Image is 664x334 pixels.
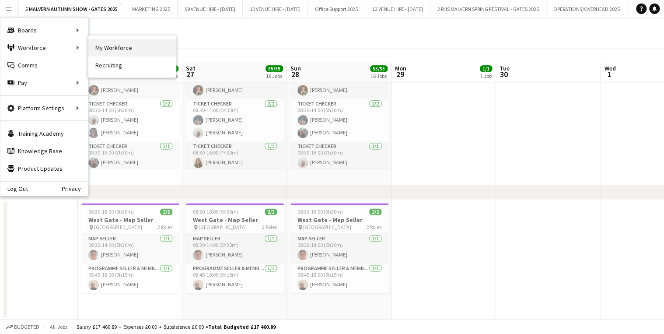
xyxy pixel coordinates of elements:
[308,0,365,18] button: Office Support 2025
[88,208,134,215] span: 08:30-18:00 (9h30m)
[81,203,179,293] app-job-card: 08:30-18:00 (9h30m)2/2West Gate - Map Seller [GEOGRAPHIC_DATA]2 RolesMap Seller1/108:30-14:00 (5h...
[0,56,88,74] a: Comms
[18,0,125,18] button: 5 MALVERN AUTUMN SHOW - GATES 2025
[14,324,39,330] span: Budgeted
[81,216,179,224] h3: West Gate - Map Seller
[160,208,172,215] span: 2/2
[546,0,627,18] button: OPERATIONS/OVERHEAD 2025
[0,99,88,117] div: Platform Settings
[81,234,179,264] app-card-role: Map Seller1/108:30-14:00 (5h30m)[PERSON_NAME]
[186,69,284,99] app-card-role: Ticket Checker Supervisor1/108:15-17:00 (8h45m)[PERSON_NAME]
[498,69,510,79] span: 30
[81,69,179,99] app-card-role: Ticket Checker Supervisor1/108:15-17:00 (8h45m)[PERSON_NAME]
[88,39,176,56] a: My Workforce
[290,99,388,141] app-card-role: Ticket Checker2/208:30-14:00 (5h30m)[PERSON_NAME][PERSON_NAME]
[290,69,388,99] app-card-role: Ticket Checker Supervisor1/108:15-17:00 (8h45m)[PERSON_NAME]
[370,73,387,79] div: 16 Jobs
[266,73,283,79] div: 16 Jobs
[500,64,510,72] span: Tue
[289,69,301,79] span: 28
[430,0,546,18] button: 2 RHS MALVERN SPRING FESTIVAL - GATES 2025
[265,208,277,215] span: 2/2
[394,69,406,79] span: 29
[480,65,492,72] span: 1/1
[0,142,88,160] a: Knowledge Base
[193,208,238,215] span: 08:30-18:00 (9h30m)
[4,322,41,332] button: Budgeted
[297,208,343,215] span: 08:30-18:00 (9h30m)
[303,224,351,230] span: [GEOGRAPHIC_DATA]
[186,234,284,264] app-card-role: Map Seller1/108:30-14:00 (5h30m)[PERSON_NAME]
[186,264,284,293] app-card-role: Programme Seller & Membership Promoter1/108:45-18:00 (9h15m)[PERSON_NAME]
[290,64,301,72] span: Sun
[480,73,492,79] div: 1 Job
[81,141,179,171] app-card-role: Ticket Checker1/108:30-16:00 (7h30m)[PERSON_NAME]
[81,264,179,293] app-card-role: Programme Seller & Membership Promoter1/108:45-18:00 (9h15m)[PERSON_NAME]
[365,0,430,18] button: 12 VENUE HIRE - [DATE]
[186,216,284,224] h3: West Gate - Map Seller
[186,99,284,141] app-card-role: Ticket Checker2/208:30-14:00 (5h30m)[PERSON_NAME][PERSON_NAME]
[77,323,276,330] div: Salary £17 460.89 + Expenses £0.00 + Subsistence £0.00 =
[603,69,615,79] span: 1
[0,74,88,91] div: Pay
[185,69,196,79] span: 27
[367,224,381,230] span: 2 Roles
[81,39,179,168] app-job-card: 08:15-17:00 (8h45m)5/5West Gate - Ticket Checkers [GEOGRAPHIC_DATA]4 RolesTicket Checker Supervis...
[88,56,176,74] a: Recruiting
[0,160,88,177] a: Product Updates
[370,65,388,72] span: 55/55
[186,203,284,293] app-job-card: 08:30-18:00 (9h30m)2/2West Gate - Map Seller [GEOGRAPHIC_DATA]2 RolesMap Seller1/108:30-14:00 (5h...
[0,21,88,39] div: Boards
[290,264,388,293] app-card-role: Programme Seller & Membership Promoter1/108:45-18:00 (9h15m)[PERSON_NAME]
[208,323,276,330] span: Total Budgeted £17 460.89
[395,64,406,72] span: Mon
[290,141,388,171] app-card-role: Ticket Checker1/108:30-16:00 (7h30m)[PERSON_NAME]
[81,99,179,141] app-card-role: Ticket Checker2/208:30-14:00 (5h30m)[PERSON_NAME][PERSON_NAME]
[290,39,388,168] app-job-card: 08:15-17:00 (8h45m)5/5West Gate - Ticket Checkers [GEOGRAPHIC_DATA]4 RolesTicket Checker Supervis...
[62,185,88,192] a: Privacy
[94,224,142,230] span: [GEOGRAPHIC_DATA]
[243,0,308,18] button: 10 VENUE HIRE - [DATE]
[0,185,28,192] a: Log Out
[186,141,284,171] app-card-role: Ticket Checker1/108:30-16:00 (7h30m)[PERSON_NAME]
[157,224,172,230] span: 2 Roles
[186,64,196,72] span: Sat
[125,0,178,18] button: MARKETING 2025
[178,0,243,18] button: 09 VENUE HIRE - [DATE]
[48,323,69,330] span: All jobs
[369,208,381,215] span: 2/2
[290,234,388,264] app-card-role: Map Seller1/108:30-14:00 (5h30m)[PERSON_NAME]
[290,216,388,224] h3: West Gate - Map Seller
[262,224,277,230] span: 2 Roles
[0,39,88,56] div: Workforce
[186,39,284,168] app-job-card: 08:15-17:00 (8h45m)5/5West Gate - Ticket Checkers [GEOGRAPHIC_DATA]4 RolesTicket Checker Supervis...
[199,224,247,230] span: [GEOGRAPHIC_DATA]
[0,125,88,142] a: Training Academy
[290,203,388,293] app-job-card: 08:30-18:00 (9h30m)2/2West Gate - Map Seller [GEOGRAPHIC_DATA]2 RolesMap Seller1/108:30-14:00 (5h...
[604,64,615,72] span: Wed
[266,65,283,72] span: 55/55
